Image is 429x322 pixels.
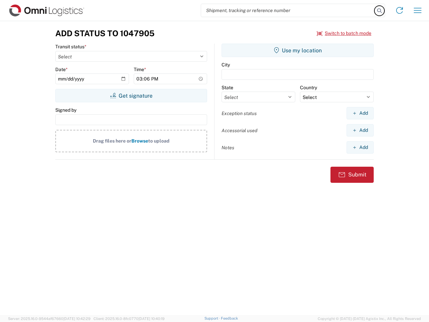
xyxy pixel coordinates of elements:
[222,62,230,68] label: City
[330,167,374,183] button: Submit
[63,317,90,321] span: [DATE] 10:42:29
[131,138,148,144] span: Browse
[222,127,257,133] label: Accessorial used
[222,145,234,151] label: Notes
[55,44,86,50] label: Transit status
[201,4,375,17] input: Shipment, tracking or reference number
[55,107,76,113] label: Signed by
[300,85,317,91] label: Country
[94,317,165,321] span: Client: 2025.16.0-8fc0770
[55,29,155,38] h3: Add Status to 1047905
[317,28,371,39] button: Switch to batch mode
[347,124,374,137] button: Add
[347,141,374,154] button: Add
[318,316,421,322] span: Copyright © [DATE]-[DATE] Agistix Inc., All Rights Reserved
[347,107,374,119] button: Add
[148,138,170,144] span: to upload
[222,110,257,116] label: Exception status
[222,44,374,57] button: Use my location
[134,66,146,72] label: Time
[221,316,238,320] a: Feedback
[55,66,68,72] label: Date
[8,317,90,321] span: Server: 2025.16.0-9544af67660
[138,317,165,321] span: [DATE] 10:40:19
[222,85,233,91] label: State
[55,89,207,102] button: Get signature
[204,316,221,320] a: Support
[93,138,131,144] span: Drag files here or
